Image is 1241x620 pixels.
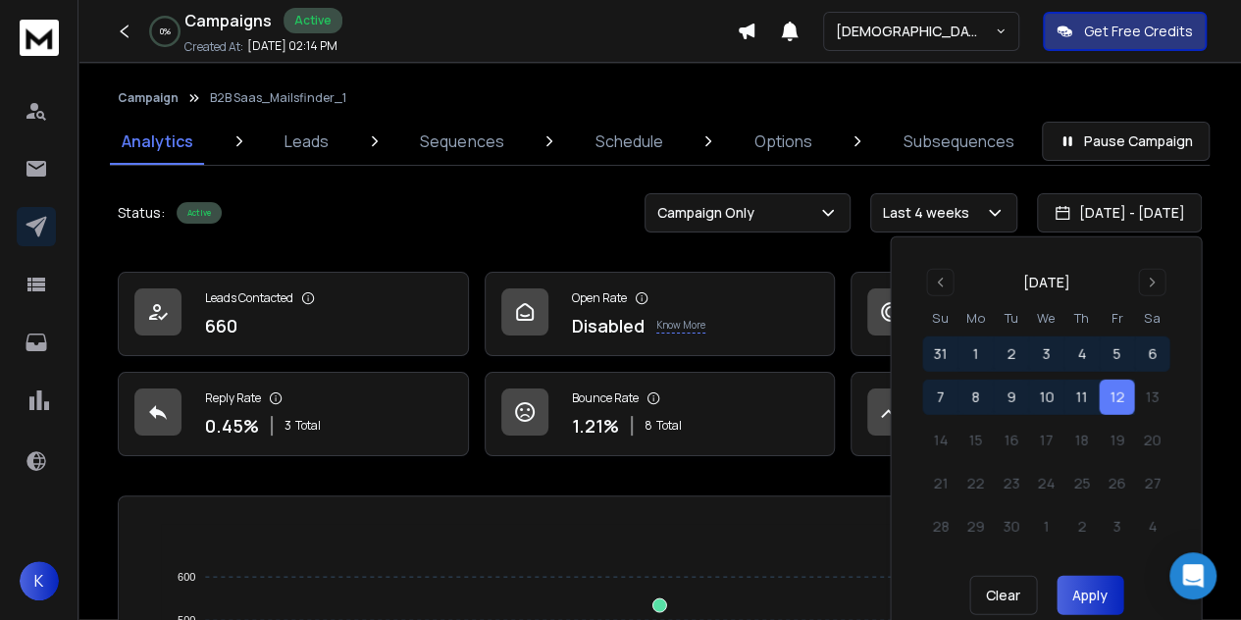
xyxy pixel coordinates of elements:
[883,203,977,223] p: Last 4 weeks
[485,272,836,356] a: Open RateDisabledKnow More
[572,390,639,406] p: Bounce Rate
[284,418,291,434] span: 3
[957,308,993,329] th: Monday
[1057,576,1123,615] button: Apply
[20,20,59,56] img: logo
[1134,308,1169,329] th: Saturday
[1063,380,1099,415] button: 11
[1099,380,1134,415] button: 12
[295,418,321,434] span: Total
[922,380,957,415] button: 7
[1169,552,1216,599] div: Open Intercom Messenger
[926,269,954,296] button: Go to previous month
[284,129,329,153] p: Leads
[485,372,836,456] a: Bounce Rate1.21%8Total
[1063,308,1099,329] th: Thursday
[851,272,1202,356] a: Click RateDisabledKnow More
[420,129,503,153] p: Sequences
[656,418,682,434] span: Total
[1099,308,1134,329] th: Friday
[743,118,824,165] a: Options
[656,318,705,334] p: Know More
[118,272,469,356] a: Leads Contacted660
[247,38,337,54] p: [DATE] 02:14 PM
[836,22,995,41] p: [DEMOGRAPHIC_DATA] <> Harsh SSA
[284,8,342,33] div: Active
[205,412,259,439] p: 0.45 %
[1028,308,1063,329] th: Wednesday
[205,390,261,406] p: Reply Rate
[957,380,993,415] button: 8
[118,203,165,223] p: Status:
[969,576,1037,615] button: Clear
[922,308,957,329] th: Sunday
[922,336,957,372] button: 31
[160,26,171,37] p: 0 %
[1084,22,1193,41] p: Get Free Credits
[572,412,619,439] p: 1.21 %
[993,336,1028,372] button: 2
[178,571,195,583] tspan: 600
[657,203,762,223] p: Campaign Only
[1022,273,1069,292] div: [DATE]
[273,118,340,165] a: Leads
[584,118,675,165] a: Schedule
[595,129,663,153] p: Schedule
[205,312,237,339] p: 660
[205,290,293,306] p: Leads Contacted
[957,336,993,372] button: 1
[1037,193,1202,232] button: [DATE] - [DATE]
[754,129,812,153] p: Options
[1099,336,1134,372] button: 5
[20,561,59,600] button: K
[1028,336,1063,372] button: 3
[1134,336,1169,372] button: 6
[904,129,1014,153] p: Subsequences
[993,308,1028,329] th: Tuesday
[892,118,1026,165] a: Subsequences
[210,90,346,106] p: B2B Saas_Mailsfinder_1
[1063,336,1099,372] button: 4
[572,312,645,339] p: Disabled
[110,118,205,165] a: Analytics
[1138,269,1165,296] button: Go to next month
[993,380,1028,415] button: 9
[1042,122,1210,161] button: Pause Campaign
[1028,380,1063,415] button: 10
[645,418,652,434] span: 8
[572,290,627,306] p: Open Rate
[122,129,193,153] p: Analytics
[851,372,1202,456] a: Opportunities0$0
[408,118,515,165] a: Sequences
[177,202,222,224] div: Active
[184,9,272,32] h1: Campaigns
[184,39,243,55] p: Created At:
[118,90,179,106] button: Campaign
[118,372,469,456] a: Reply Rate0.45%3Total
[1043,12,1207,51] button: Get Free Credits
